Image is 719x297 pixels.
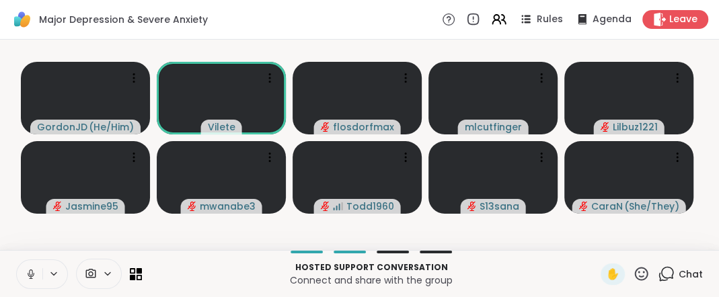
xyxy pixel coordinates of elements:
[679,267,703,281] span: Chat
[593,13,632,26] span: Agenda
[606,266,619,282] span: ✋
[480,200,519,213] span: S13sana
[333,120,394,134] span: flosdorfmax
[624,200,679,213] span: ( She/They )
[321,202,330,211] span: audio-muted
[537,13,563,26] span: Rules
[150,273,593,287] p: Connect and share with the group
[208,120,235,134] span: Vilete
[601,122,610,132] span: audio-muted
[188,202,197,211] span: audio-muted
[39,13,208,26] span: Major Depression & Severe Anxiety
[65,200,118,213] span: Jasmine95
[321,122,330,132] span: audio-muted
[200,200,256,213] span: mwanabe3
[53,202,63,211] span: audio-muted
[150,261,593,273] p: Hosted support conversation
[465,120,522,134] span: mlcutfinger
[467,202,477,211] span: audio-muted
[346,200,394,213] span: Todd1960
[11,8,34,31] img: ShareWell Logomark
[37,120,87,134] span: GordonJD
[579,202,589,211] span: audio-muted
[591,200,623,213] span: CaraN
[89,120,134,134] span: ( He/Him )
[613,120,658,134] span: Lilbuz1221
[669,13,697,26] span: Leave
